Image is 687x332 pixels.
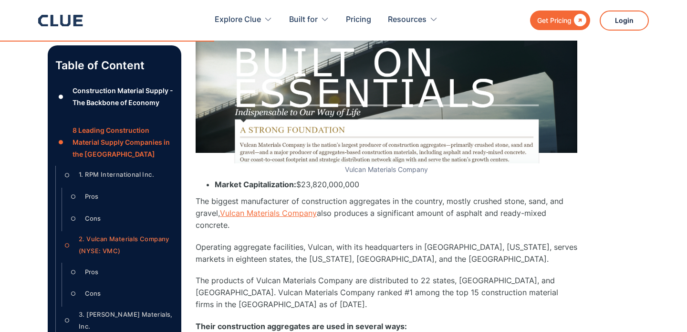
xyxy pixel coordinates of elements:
[68,190,79,204] div: ○
[196,275,577,311] p: The products of Vulcan Materials Company are distributed to 22 states, [GEOGRAPHIC_DATA], and [GE...
[530,11,590,30] a: Get Pricing
[68,190,174,204] a: ○Pros
[215,180,296,189] strong: Market Capitalization:
[572,14,586,26] div: 
[196,321,407,331] strong: Their construction aggregates are used in several ways:
[73,85,174,108] div: Construction Material Supply - The Backbone of Economy
[346,5,371,35] a: Pricing
[388,5,427,35] div: Resources
[289,5,318,35] div: Built for
[196,166,577,174] figcaption: Vulcan Materials Company
[55,58,174,73] p: Table of Content
[215,179,577,191] li: $23,820,000,000
[220,208,317,218] a: Vulcan Materials Company
[68,287,79,301] div: ○
[55,124,174,161] a: ●8 Leading Construction Material Supply Companies in the [GEOGRAPHIC_DATA]
[85,266,98,278] div: Pros
[196,195,577,232] p: The biggest manufacturer of construction aggregates in the country, mostly crushed stone, sand, a...
[537,14,572,26] div: Get Pricing
[68,211,79,225] div: ○
[55,90,67,104] div: ●
[68,265,79,279] div: ○
[215,5,272,35] div: Explore Clue
[85,288,101,300] div: Cons
[62,238,73,252] div: ○
[85,213,101,225] div: Cons
[73,124,174,161] div: 8 Leading Construction Material Supply Companies in the [GEOGRAPHIC_DATA]
[79,233,174,257] div: 2. Vulcan Materials Company (NYSE: VMC)
[55,135,67,150] div: ●
[68,211,174,225] a: ○Cons
[85,191,98,203] div: Pros
[62,168,73,182] div: ○
[79,169,154,181] div: 1. RPM International Inc.
[289,5,329,35] div: Built for
[55,85,174,108] a: ●Construction Material Supply - The Backbone of Economy
[68,265,174,279] a: ○Pros
[600,11,649,31] a: Login
[215,5,261,35] div: Explore Clue
[388,5,438,35] div: Resources
[62,233,174,257] a: ○2. Vulcan Materials Company (NYSE: VMC)
[196,241,577,265] p: Operating aggregate facilities, Vulcan, with its headquarters in [GEOGRAPHIC_DATA], [US_STATE], s...
[68,287,174,301] a: ○Cons
[62,313,73,328] div: ○
[62,168,174,182] a: ○1. RPM International Inc.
